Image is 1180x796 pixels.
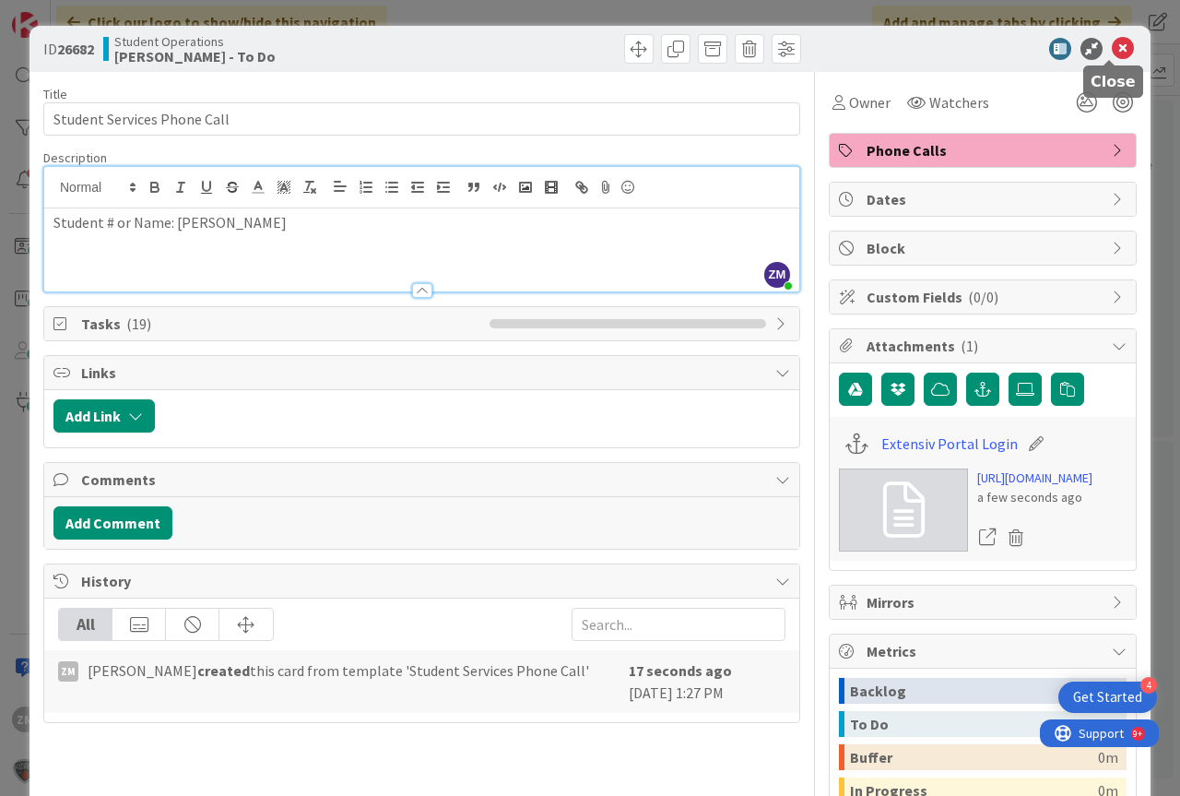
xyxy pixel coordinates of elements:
span: ( 0/0 ) [968,288,998,306]
span: Description [43,149,107,166]
b: [PERSON_NAME] - To Do [114,49,276,64]
span: Student Operations [114,34,276,49]
b: 17 seconds ago [629,661,732,680]
button: Add Comment [53,506,172,540]
span: Phone Calls [867,139,1103,161]
div: ZM [58,661,78,682]
div: 0m [1098,744,1118,770]
h5: Close [1091,73,1136,90]
b: created [197,661,250,680]
div: 0m [1098,678,1118,704]
span: History [81,570,766,592]
div: 4 [1140,677,1157,694]
div: Buffer [850,744,1098,770]
div: a few seconds ago [977,488,1092,507]
span: Mirrors [867,591,1103,613]
span: Tasks [81,313,480,335]
span: Attachments [867,335,1103,357]
div: All [59,609,112,640]
a: Extensiv Portal Login [881,433,1018,455]
span: Comments [81,469,766,491]
p: Student # or Name: [PERSON_NAME] [53,212,790,233]
span: Links [81,362,766,384]
div: Get Started [1073,688,1142,707]
div: To Do [850,711,1098,737]
input: type card name here... [43,102,800,136]
span: Block [867,237,1103,259]
span: Metrics [867,640,1103,662]
span: Dates [867,188,1103,210]
span: Watchers [929,91,989,113]
span: ( 19 ) [126,315,151,333]
span: [PERSON_NAME] this card from template 'Student Services Phone Call' [88,659,589,682]
span: Owner [849,91,891,113]
button: Add Link [53,399,155,433]
span: Custom Fields [867,286,1103,308]
span: ( 1 ) [961,337,978,355]
a: Open [977,526,997,550]
div: 9+ [93,7,102,22]
a: [URL][DOMAIN_NAME] [977,469,1092,488]
b: 26682 [57,40,94,58]
span: ID [43,38,94,60]
label: Title [43,86,67,102]
span: Support [39,3,84,25]
input: Search... [572,608,785,641]
div: [DATE] 1:27 PM [629,659,785,704]
div: Open Get Started checklist, remaining modules: 4 [1058,682,1157,713]
div: Backlog [850,678,1098,704]
span: ZM [764,262,790,288]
